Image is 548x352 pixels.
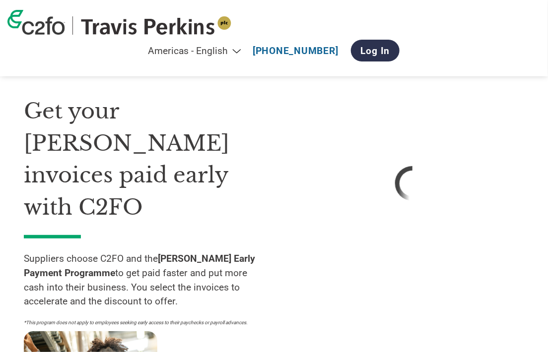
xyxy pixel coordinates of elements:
strong: [PERSON_NAME] Early Payment Programme [24,253,255,279]
h1: Get your [PERSON_NAME] invoices paid early with C2FO [24,95,271,223]
img: c2fo logo [7,10,65,35]
p: Suppliers choose C2FO and the to get paid faster and put more cash into their business. You selec... [24,252,271,309]
a: [PHONE_NUMBER] [253,45,339,57]
img: Travis Perkins [80,16,232,35]
a: Log In [351,40,400,61]
p: *This program does not apply to employees seeking early access to their paychecks or payroll adva... [24,319,261,326]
